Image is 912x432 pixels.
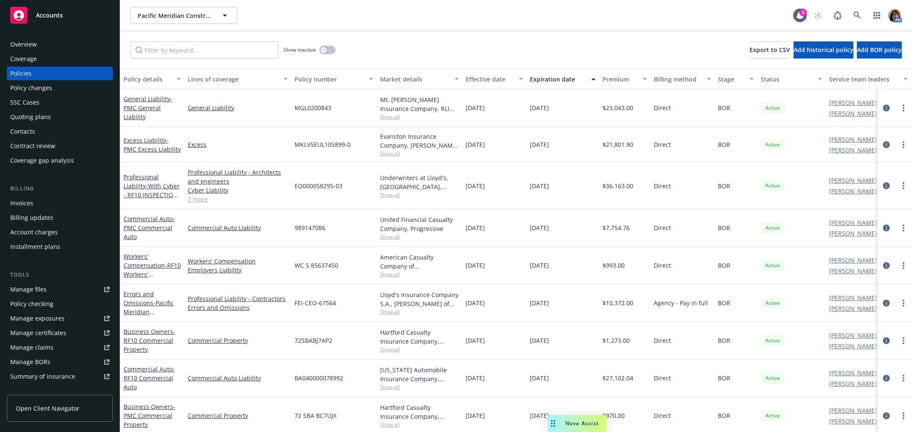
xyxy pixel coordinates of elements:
[7,196,113,210] a: Invoices
[764,262,781,269] span: Active
[829,176,877,185] a: [PERSON_NAME]
[380,150,459,157] span: Show all
[7,355,113,369] a: Manage BORs
[295,103,331,112] span: MGL0200843
[7,283,113,296] a: Manage files
[124,365,175,391] a: Commercial Auto
[718,261,730,270] span: BOR
[380,233,459,240] span: Show all
[295,411,336,420] span: 72 SBA BC7UJX
[10,110,51,124] div: Quoting plans
[7,52,113,66] a: Coverage
[124,95,172,121] span: - PMC General Liability
[794,46,853,54] span: Add historical policy
[7,240,113,254] a: Installment plans
[124,95,172,121] a: General Liability
[764,299,781,307] span: Active
[130,7,237,24] button: Pacific Meridian Construction, Inc. & RF10 Inspections, Inc.
[10,154,74,167] div: Coverage gap analysis
[188,336,288,345] a: Commercial Property
[124,299,174,325] span: - Pacific Meridian Construction
[380,132,459,150] div: Evanston Insurance Company, [PERSON_NAME] Insurance, Amwins
[462,69,526,89] button: Effective date
[829,98,877,107] a: [PERSON_NAME]
[829,187,877,196] a: [PERSON_NAME]
[602,374,633,382] span: $27,102.04
[898,223,909,233] a: more
[380,173,459,191] div: Underwriters at Lloyd's, [GEOGRAPHIC_DATA], [PERSON_NAME] of [GEOGRAPHIC_DATA], [GEOGRAPHIC_DATA]
[548,415,558,432] div: Drag to move
[750,46,790,54] span: Export to CSV
[881,336,891,346] a: circleInformation
[829,266,877,275] a: [PERSON_NAME]
[10,67,32,80] div: Policies
[868,7,885,24] a: Switch app
[466,140,485,149] span: [DATE]
[530,336,549,345] span: [DATE]
[7,67,113,80] a: Policies
[7,326,113,340] a: Manage certificates
[10,370,75,383] div: Summary of insurance
[380,383,459,391] span: Show all
[36,12,63,19] span: Accounts
[124,365,175,391] span: - RF10 Commercial Auto
[466,181,485,190] span: [DATE]
[764,412,781,420] span: Active
[10,326,66,340] div: Manage certificates
[184,69,291,89] button: Lines of coverage
[718,336,730,345] span: BOR
[829,331,877,340] a: [PERSON_NAME]
[380,403,459,421] div: Hartford Casualty Insurance Company, Hartford Insurance Group
[466,103,485,112] span: [DATE]
[881,223,891,233] a: circleInformation
[466,411,485,420] span: [DATE]
[602,298,633,307] span: $10,372.00
[530,261,549,270] span: [DATE]
[380,290,459,308] div: Lloyd's Insurance Company S.A., [PERSON_NAME] of [GEOGRAPHIC_DATA], [GEOGRAPHIC_DATA]
[7,139,113,153] a: Contract review
[764,104,781,112] span: Active
[530,298,549,307] span: [DATE]
[124,136,181,153] span: - PMC Excess Liability
[188,75,278,84] div: Lines of coverage
[602,103,633,112] span: $23,043.00
[380,215,459,233] div: United Financial Casualty Company, Progressive
[120,69,184,89] button: Policy details
[764,337,781,344] span: Active
[380,346,459,353] span: Show all
[10,341,53,354] div: Manage claims
[7,125,113,138] a: Contacts
[654,298,708,307] span: Agency - Pay in full
[881,298,891,308] a: circleInformation
[898,260,909,271] a: more
[291,69,377,89] button: Policy number
[829,75,898,84] div: Service team leaders
[380,95,459,113] div: Mt. [PERSON_NAME] Insurance Company, RLI Corp, Amwins
[809,7,826,24] a: Start snowing
[829,379,877,388] a: [PERSON_NAME]
[602,411,625,420] span: $970.00
[750,41,790,58] button: Export to CSV
[7,211,113,225] a: Billing updates
[530,374,549,382] span: [DATE]
[654,181,671,190] span: Direct
[898,373,909,383] a: more
[124,215,175,241] a: Commercial Auto
[714,69,757,89] button: Stage
[466,261,485,270] span: [DATE]
[7,341,113,354] a: Manage claims
[530,103,549,112] span: [DATE]
[10,384,65,398] div: Policy AI ingestions
[530,411,549,420] span: [DATE]
[380,328,459,346] div: Hartford Casualty Insurance Company, Hartford Insurance Group
[130,41,278,58] input: Filter by keyword...
[530,223,549,232] span: [DATE]
[188,266,288,274] a: Employers Liability
[829,406,877,415] a: [PERSON_NAME]
[898,181,909,191] a: more
[7,297,113,311] a: Policy checking
[829,293,877,302] a: [PERSON_NAME]
[602,261,625,270] span: $993.00
[10,196,33,210] div: Invoices
[881,140,891,150] a: circleInformation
